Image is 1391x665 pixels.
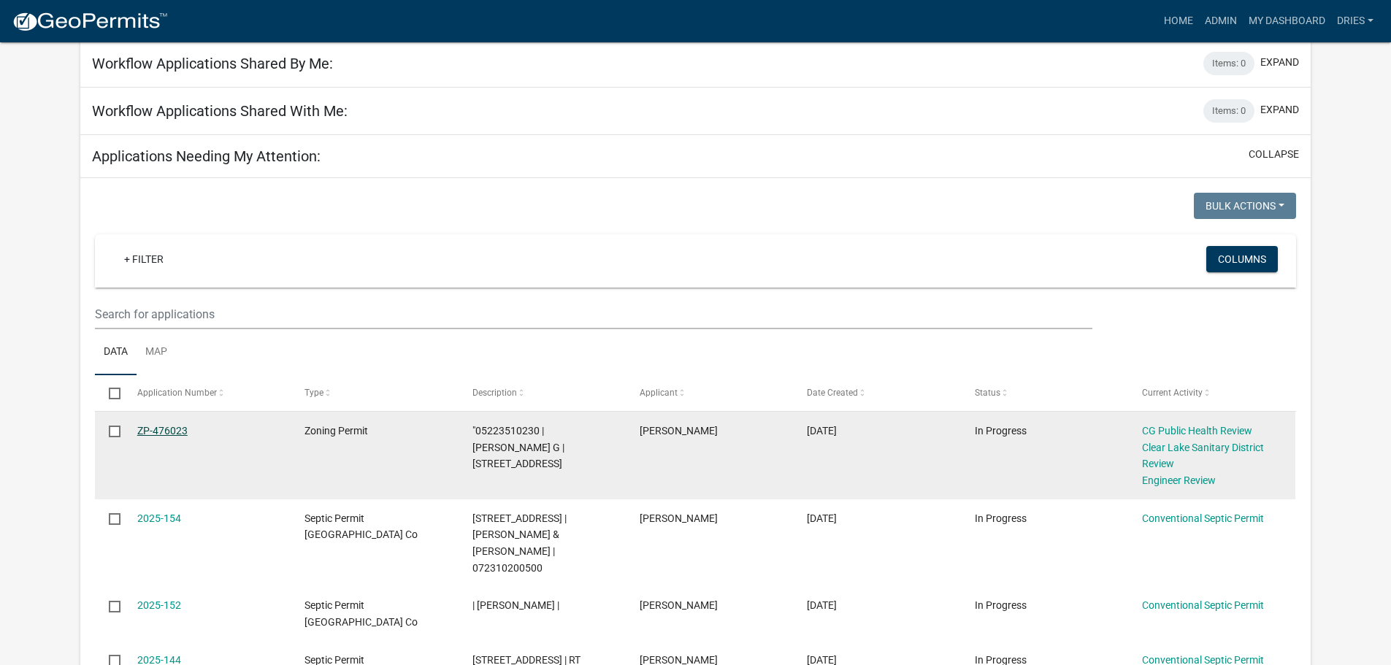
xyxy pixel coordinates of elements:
[640,388,678,398] span: Applicant
[137,329,176,376] a: Map
[137,599,181,611] a: 2025-152
[92,147,321,165] h5: Applications Needing My Attention:
[1158,7,1199,35] a: Home
[1142,425,1252,437] a: CG Public Health Review
[640,425,718,437] span: Toshio Holmes
[304,425,368,437] span: Zoning Permit
[807,388,858,398] span: Date Created
[92,102,348,120] h5: Workflow Applications Shared With Me:
[458,375,625,410] datatable-header-cell: Description
[1128,375,1295,410] datatable-header-cell: Current Activity
[640,599,718,611] span: Mark Mathre
[112,246,175,272] a: + Filter
[1203,99,1254,123] div: Items: 0
[123,375,291,410] datatable-header-cell: Application Number
[793,375,960,410] datatable-header-cell: Date Created
[137,512,181,524] a: 2025-154
[1243,7,1331,35] a: My Dashboard
[472,425,564,470] span: "05223510230 | BUTLER JUDITH G | 4194 S SHORE DR
[975,512,1027,524] span: In Progress
[95,375,123,410] datatable-header-cell: Select
[807,512,837,524] span: 08/22/2025
[137,388,217,398] span: Application Number
[1249,147,1299,162] button: collapse
[304,599,418,628] span: Septic Permit Cerro Gordo Co
[137,425,188,437] a: ZP-476023
[626,375,793,410] datatable-header-cell: Applicant
[1260,55,1299,70] button: expand
[1331,7,1379,35] a: dries
[975,425,1027,437] span: In Progress
[975,388,1000,398] span: Status
[1142,599,1264,611] a: Conventional Septic Permit
[95,299,1092,329] input: Search for applications
[304,388,323,398] span: Type
[472,512,567,574] span: 1027 FAIR MEADOW DR | MALEK GREGORY T & JAMIE L | 072310200500
[1194,193,1296,219] button: Bulk Actions
[95,329,137,376] a: Data
[1203,52,1254,75] div: Items: 0
[1260,102,1299,118] button: expand
[1142,512,1264,524] a: Conventional Septic Permit
[291,375,458,410] datatable-header-cell: Type
[1199,7,1243,35] a: Admin
[1142,442,1264,470] a: Clear Lake Sanitary District Review
[304,512,418,541] span: Septic Permit Cerro Gordo Co
[1142,388,1203,398] span: Current Activity
[472,388,517,398] span: Description
[1142,474,1216,486] a: Engineer Review
[92,55,333,72] h5: Workflow Applications Shared By Me:
[975,599,1027,611] span: In Progress
[807,425,837,437] span: 09/09/2025
[961,375,1128,410] datatable-header-cell: Status
[807,599,837,611] span: 08/21/2025
[1206,246,1278,272] button: Columns
[640,512,718,524] span: JD Sliger
[472,599,559,611] span: | Chris Vaughn |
